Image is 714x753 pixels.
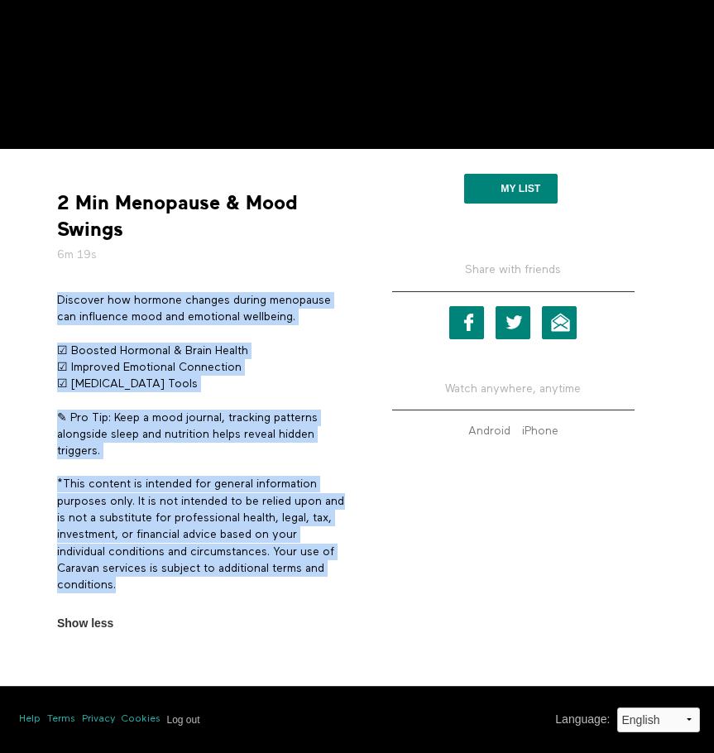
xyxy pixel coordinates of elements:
a: Cookies [122,712,161,727]
p: Discover how hormone changes during menopause can influence mood and emotional wellbeing. [57,292,345,326]
strong: Android [468,425,510,437]
strong: 2 Min Menopause & Mood Swings [57,190,345,242]
a: Android [464,425,515,437]
h5: Watch anywhere, anytime [392,368,635,410]
p: ☑ Boosted Hormonal & Brain Health ☑ Improved Emotional Connection ☑ [MEDICAL_DATA] Tools [57,343,345,393]
strong: iPhone [522,425,558,437]
label: Language : [555,711,610,728]
a: Help [19,712,41,727]
a: Email [542,306,577,339]
button: My list [464,174,558,204]
a: Privacy [82,712,115,727]
p: *This content is intended for general information purposes only. It is not intended to be relied ... [57,476,345,593]
a: Terms [47,712,75,727]
a: iPhone [518,425,563,437]
input: Log out [167,714,200,726]
h5: Share with friends [392,261,635,291]
h5: 6m 19s [57,247,345,263]
span: Show less [57,615,113,632]
a: Facebook [449,306,484,339]
p: ✎ Pro Tip: Keep a mood journal, tracking patterns alongside sleep and nutrition helps reveal hidd... [57,410,345,460]
a: Twitter [496,306,530,339]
